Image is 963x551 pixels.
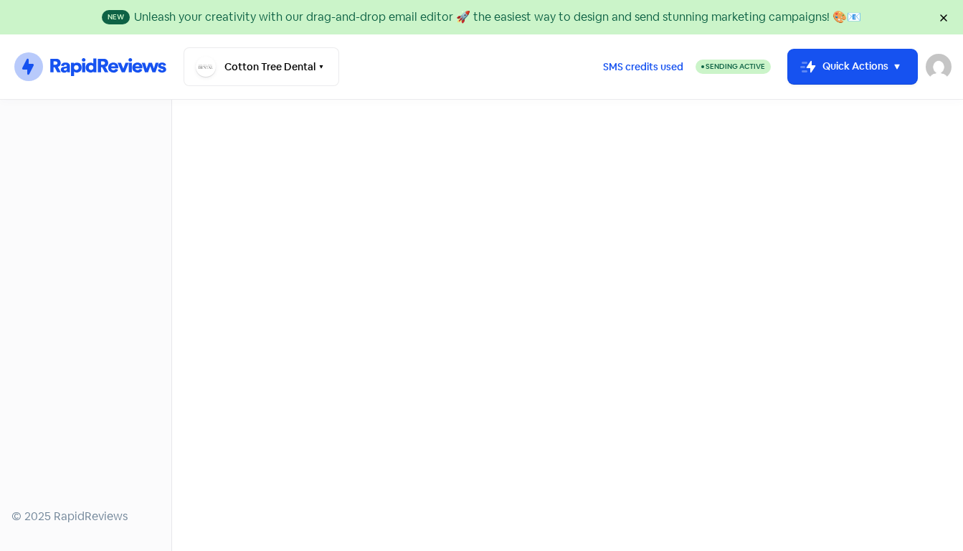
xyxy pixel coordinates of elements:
[926,54,952,80] img: User
[134,9,861,26] div: Unleash your creativity with our drag-and-drop email editor 🚀 the easiest way to design and send ...
[603,60,683,75] span: SMS credits used
[788,50,917,84] button: Quick Actions
[184,47,339,86] button: Cotton Tree Dental
[102,10,130,24] span: New
[706,62,765,71] span: Sending Active
[11,508,160,525] div: © 2025 RapidReviews
[591,58,696,73] a: SMS credits used
[696,58,771,75] a: Sending Active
